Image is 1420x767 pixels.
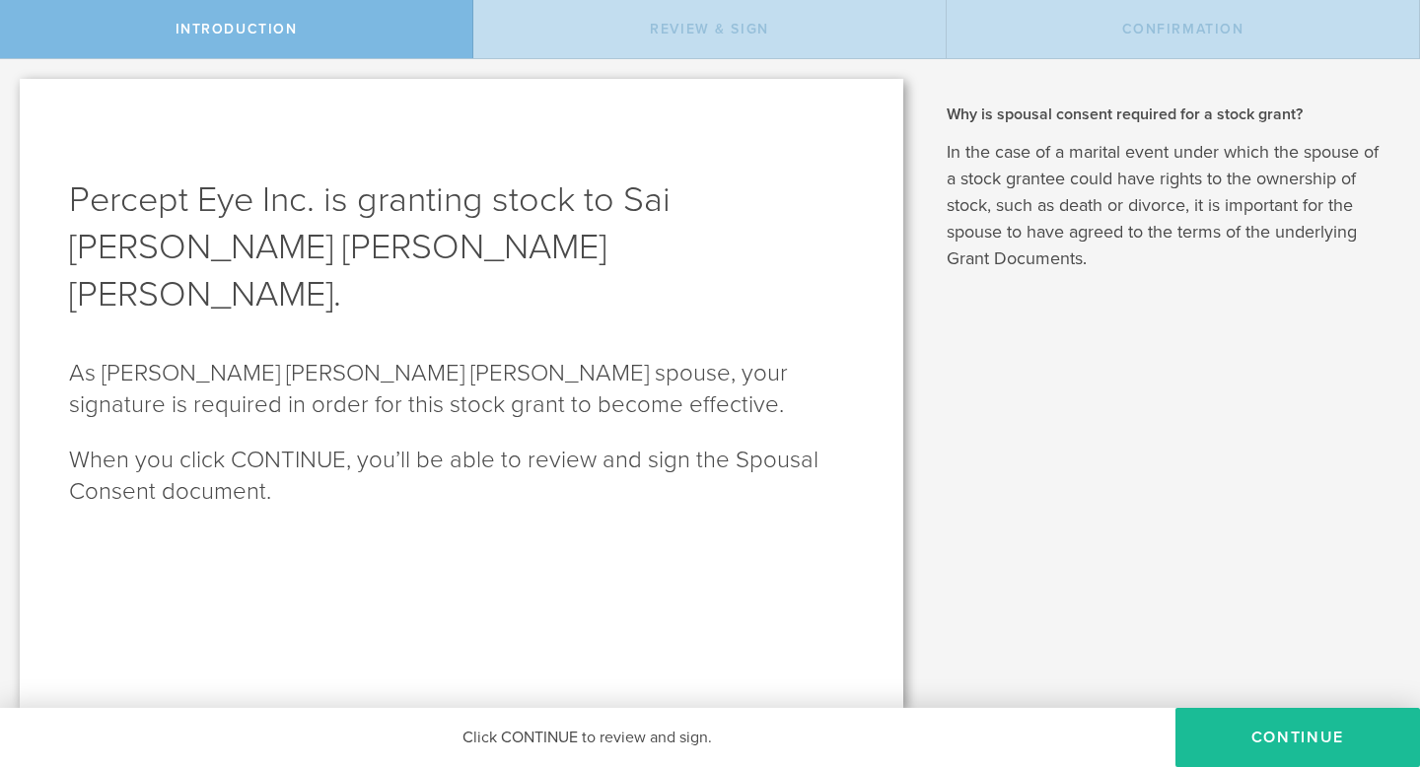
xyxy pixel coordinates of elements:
span: Introduction [176,21,298,37]
h2: Why is spousal consent required for a stock grant? [947,104,1390,125]
button: CONTINUE [1175,708,1420,767]
p: As [PERSON_NAME] [PERSON_NAME] [PERSON_NAME] spouse, your signature is required in order for this... [69,358,854,421]
p: In the case of a marital event under which the spouse of a stock grantee could have rights to the... [947,139,1390,272]
span: Confirmation [1122,21,1244,37]
p: When you click CONTINUE, you’ll be able to review and sign the Spousal Consent document. [69,445,854,508]
h1: Percept Eye Inc. is granting stock to Sai [PERSON_NAME] [PERSON_NAME] [PERSON_NAME]. [69,176,854,318]
span: Review & Sign [650,21,769,37]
